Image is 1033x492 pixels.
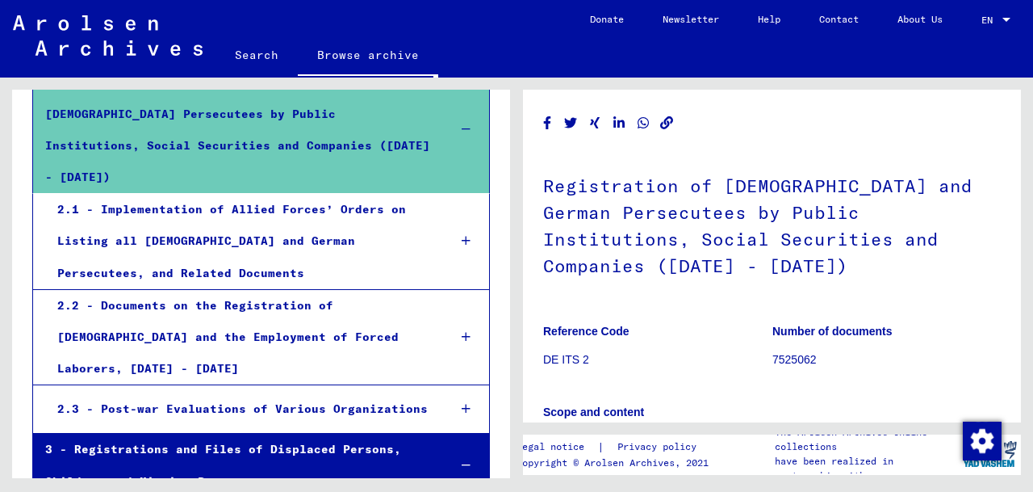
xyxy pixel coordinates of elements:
[543,325,629,338] b: Reference Code
[516,456,716,470] p: Copyright © Arolsen Archives, 2021
[635,113,652,133] button: Share on WhatsApp
[772,351,1001,368] p: 7525062
[543,149,1001,300] h1: Registration of [DEMOGRAPHIC_DATA] and German Persecutees by Public Institutions, Social Securiti...
[543,406,644,418] b: Scope and content
[563,113,579,133] button: Share on Twitter
[33,66,435,193] div: 2 - Registration of [DEMOGRAPHIC_DATA] and [DEMOGRAPHIC_DATA] Persecutees by Public Institutions,...
[516,439,716,456] div: |
[775,425,959,454] p: The Arolsen Archives online collections
[981,15,999,26] span: EN
[45,290,435,385] div: 2.2 - Documents on the Registration of [DEMOGRAPHIC_DATA] and the Employment of Forced Laborers, ...
[539,113,556,133] button: Share on Facebook
[215,36,298,74] a: Search
[298,36,438,78] a: Browse archive
[13,15,203,56] img: Arolsen_neg.svg
[45,194,435,289] div: 2.1 - Implementation of Allied Forces’ Orders on Listing all [DEMOGRAPHIC_DATA] and German Persec...
[45,393,435,425] div: 2.3 - Post-war Evaluations of Various Organizations
[587,113,604,133] button: Share on Xing
[611,113,628,133] button: Share on LinkedIn
[963,422,1002,460] img: Change consent
[775,454,959,483] p: have been realized in partnership with
[772,325,893,338] b: Number of documents
[604,439,716,456] a: Privacy policy
[543,351,772,368] p: DE ITS 2
[659,113,675,133] button: Copy link
[516,439,597,456] a: Legal notice
[960,434,1020,474] img: yv_logo.png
